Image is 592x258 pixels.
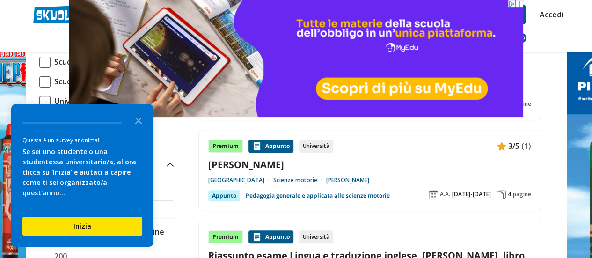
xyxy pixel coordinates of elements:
a: [GEOGRAPHIC_DATA] [208,177,273,184]
span: [DATE]-[DATE] [452,191,491,198]
img: Pagine [497,190,506,199]
img: Appunti contenuto [252,141,262,151]
span: pagine [513,191,531,198]
img: Apri e chiudi sezione [167,163,174,167]
span: Scuola Media [51,56,102,68]
div: Appunto [248,230,293,243]
button: Close the survey [129,111,148,129]
span: 3/5 [508,140,519,152]
div: Se sei uno studente o una studentessa universitario/a, allora clicca su 'Inizia' e aiutaci a capi... [22,147,142,198]
img: Appunti contenuto [497,141,506,151]
a: [PERSON_NAME] [208,158,531,171]
span: (1) [521,140,531,152]
a: Pedagogia generale e applicata alle scienze motorie [246,190,390,201]
div: Appunto [208,190,240,201]
a: [PERSON_NAME] [326,177,369,184]
div: Università [299,140,333,153]
a: Accedi [540,5,559,24]
div: Premium [208,230,243,243]
img: Appunti contenuto [252,232,262,242]
a: Scienze motorie [273,177,326,184]
div: Università [299,230,333,243]
div: Questa è un survey anonima! [22,136,142,145]
span: 4 [508,191,511,198]
span: A.A. [440,191,450,198]
img: Anno accademico [429,190,438,199]
span: Scuola Superiore [51,75,116,88]
button: Inizia [22,217,142,236]
span: Università [51,95,92,107]
div: Survey [11,104,153,247]
div: Premium [208,140,243,153]
div: Appunto [248,140,293,153]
